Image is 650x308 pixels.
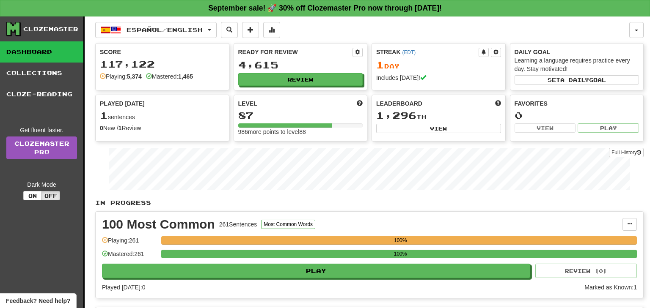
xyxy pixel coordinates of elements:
span: 1 [376,59,384,71]
div: 261 Sentences [219,220,257,229]
div: 0 [515,110,639,121]
button: View [515,123,576,133]
strong: 0 [100,125,103,131]
div: 986 more points to level 88 [238,128,363,136]
button: Play [102,264,530,278]
div: Ready for Review [238,48,353,56]
span: Español / English [127,26,203,33]
span: This week in points, UTC [495,99,501,108]
div: Streak [376,48,479,56]
button: Español/English [95,22,217,38]
div: Score [100,48,225,56]
div: Clozemaster [23,25,78,33]
span: Score more points to level up [357,99,363,108]
span: a daily [560,77,589,83]
button: Play [578,123,639,133]
span: 1 [100,109,108,121]
strong: 1,465 [178,73,193,80]
button: More stats [263,22,280,38]
button: View [376,124,501,133]
div: Get fluent faster. [6,126,77,134]
strong: 1 [118,125,122,131]
div: 117,122 [100,59,225,69]
button: Seta dailygoal [515,75,639,84]
div: sentences [100,110,225,121]
button: Most Common Words [261,220,315,229]
strong: 5,374 [127,73,142,80]
div: th [376,110,501,121]
span: Played [DATE]: 0 [102,284,145,291]
span: 1,296 [376,109,416,121]
div: 4,615 [238,60,363,70]
a: ClozemasterPro [6,136,77,159]
div: Dark Mode [6,180,77,189]
div: 100 Most Common [102,218,215,231]
div: Playing: 261 [102,236,157,250]
div: Daily Goal [515,48,639,56]
div: Includes [DATE]! [376,74,501,82]
button: Off [41,191,60,200]
div: 100% [164,250,637,258]
span: Level [238,99,257,108]
span: Played [DATE] [100,99,145,108]
p: In Progress [95,199,644,207]
div: 100% [164,236,637,245]
strong: September sale! 🚀 30% off Clozemaster Pro now through [DATE]! [208,4,442,12]
button: Search sentences [221,22,238,38]
div: Mastered: [146,72,193,81]
button: On [23,191,42,200]
div: Playing: [100,72,142,81]
button: Add sentence to collection [242,22,259,38]
div: Marked as Known: 1 [584,283,637,292]
div: Day [376,60,501,71]
button: Review [238,73,363,86]
div: New / Review [100,124,225,132]
div: Mastered: 261 [102,250,157,264]
a: (EDT) [402,49,416,55]
button: Full History [609,148,644,157]
button: Review (0) [535,264,637,278]
div: 87 [238,110,363,121]
div: Learning a language requires practice every day. Stay motivated! [515,56,639,73]
span: Leaderboard [376,99,422,108]
div: Favorites [515,99,639,108]
span: Open feedback widget [6,297,70,305]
